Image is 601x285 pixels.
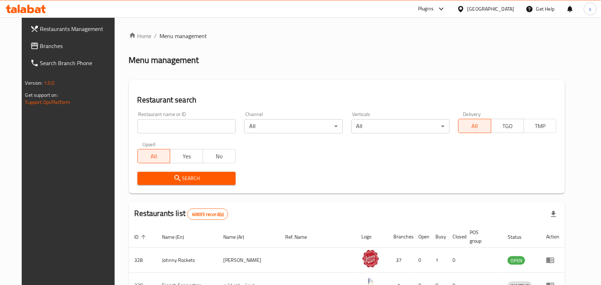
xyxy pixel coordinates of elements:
[218,248,279,273] td: [PERSON_NAME]
[187,209,228,220] div: Total records count
[540,226,565,248] th: Action
[467,5,514,13] div: [GEOGRAPHIC_DATA]
[135,208,229,220] h2: Restaurants list
[25,37,122,54] a: Branches
[25,97,70,107] a: Support.OpsPlatform
[447,226,464,248] th: Closed
[25,78,43,88] span: Version:
[40,25,116,33] span: Restaurants Management
[545,206,562,223] div: Export file
[25,54,122,72] a: Search Branch Phone
[129,248,157,273] td: 328
[141,151,168,162] span: All
[162,233,194,241] span: Name (En)
[285,233,316,241] span: Ref. Name
[491,119,524,133] button: TGO
[470,228,494,245] span: POS group
[137,95,557,105] h2: Restaurant search
[188,211,228,218] span: 40695 record(s)
[463,112,481,117] label: Delivery
[206,151,233,162] span: No
[527,121,554,131] span: TMP
[244,119,343,133] div: All
[137,119,236,133] input: Search for restaurant name or ID..
[155,32,157,40] li: /
[418,5,434,13] div: Plugins
[142,142,156,147] label: Upsell
[203,149,236,163] button: No
[546,256,559,264] div: Menu
[157,248,218,273] td: Johnny Rockets
[143,174,230,183] span: Search
[388,248,413,273] td: 37
[413,226,430,248] th: Open
[362,250,380,268] img: Johnny Rockets
[458,119,491,133] button: All
[447,248,464,273] td: 0
[40,59,116,67] span: Search Branch Phone
[25,20,122,37] a: Restaurants Management
[129,32,152,40] a: Home
[351,119,450,133] div: All
[430,226,447,248] th: Busy
[430,248,447,273] td: 1
[388,226,413,248] th: Branches
[173,151,200,162] span: Yes
[137,172,236,185] button: Search
[356,226,388,248] th: Logo
[413,248,430,273] td: 0
[508,233,531,241] span: Status
[25,90,58,100] span: Get support on:
[137,149,171,163] button: All
[508,256,525,265] div: OPEN
[461,121,488,131] span: All
[223,233,254,241] span: Name (Ar)
[129,32,565,40] nav: breadcrumb
[160,32,207,40] span: Menu management
[494,121,521,131] span: TGO
[135,233,148,241] span: ID
[524,119,557,133] button: TMP
[44,78,55,88] span: 1.0.0
[129,54,199,66] h2: Menu management
[589,5,591,13] span: s
[508,257,525,265] span: OPEN
[40,42,116,50] span: Branches
[170,149,203,163] button: Yes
